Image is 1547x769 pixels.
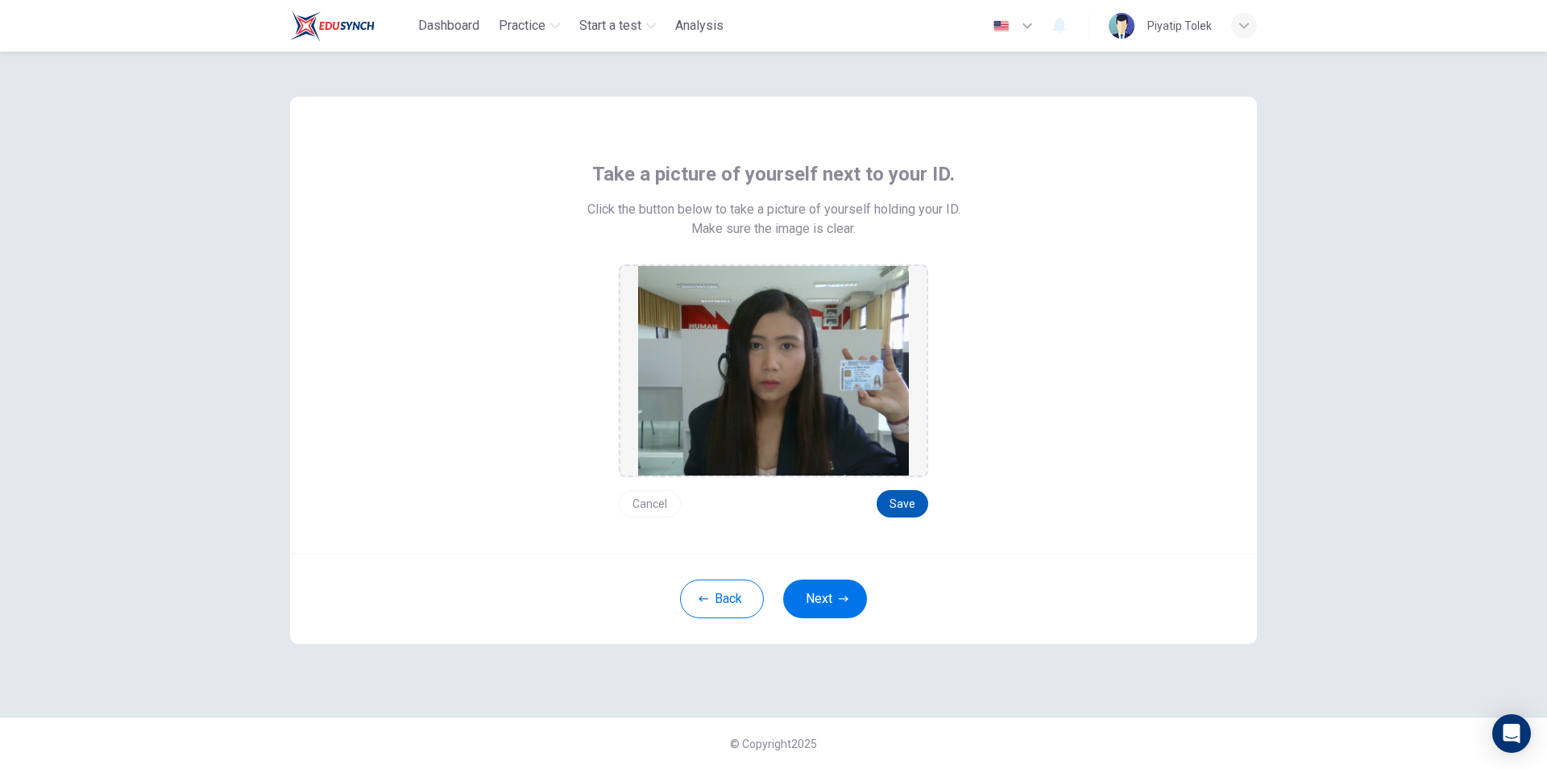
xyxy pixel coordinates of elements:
[290,10,412,42] a: Train Test logo
[1109,13,1134,39] img: Profile picture
[638,266,909,476] img: preview screemshot
[1147,16,1212,35] div: Piyatip Tolek
[290,10,375,42] img: Train Test logo
[573,11,662,40] button: Start a test
[669,11,730,40] button: Analysis
[579,16,641,35] span: Start a test
[619,490,681,518] button: Cancel
[877,490,928,518] button: Save
[783,580,867,618] button: Next
[675,16,724,35] span: Analysis
[680,580,764,618] button: Back
[730,738,817,750] span: © Copyright 2025
[691,219,856,239] span: Make sure the image is clear.
[1492,714,1531,753] div: Open Intercom Messenger
[412,11,486,40] button: Dashboard
[418,16,479,35] span: Dashboard
[499,16,545,35] span: Practice
[592,161,955,187] span: Take a picture of yourself next to your ID.
[991,20,1011,32] img: en
[587,200,960,219] span: Click the button below to take a picture of yourself holding your ID.
[492,11,566,40] button: Practice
